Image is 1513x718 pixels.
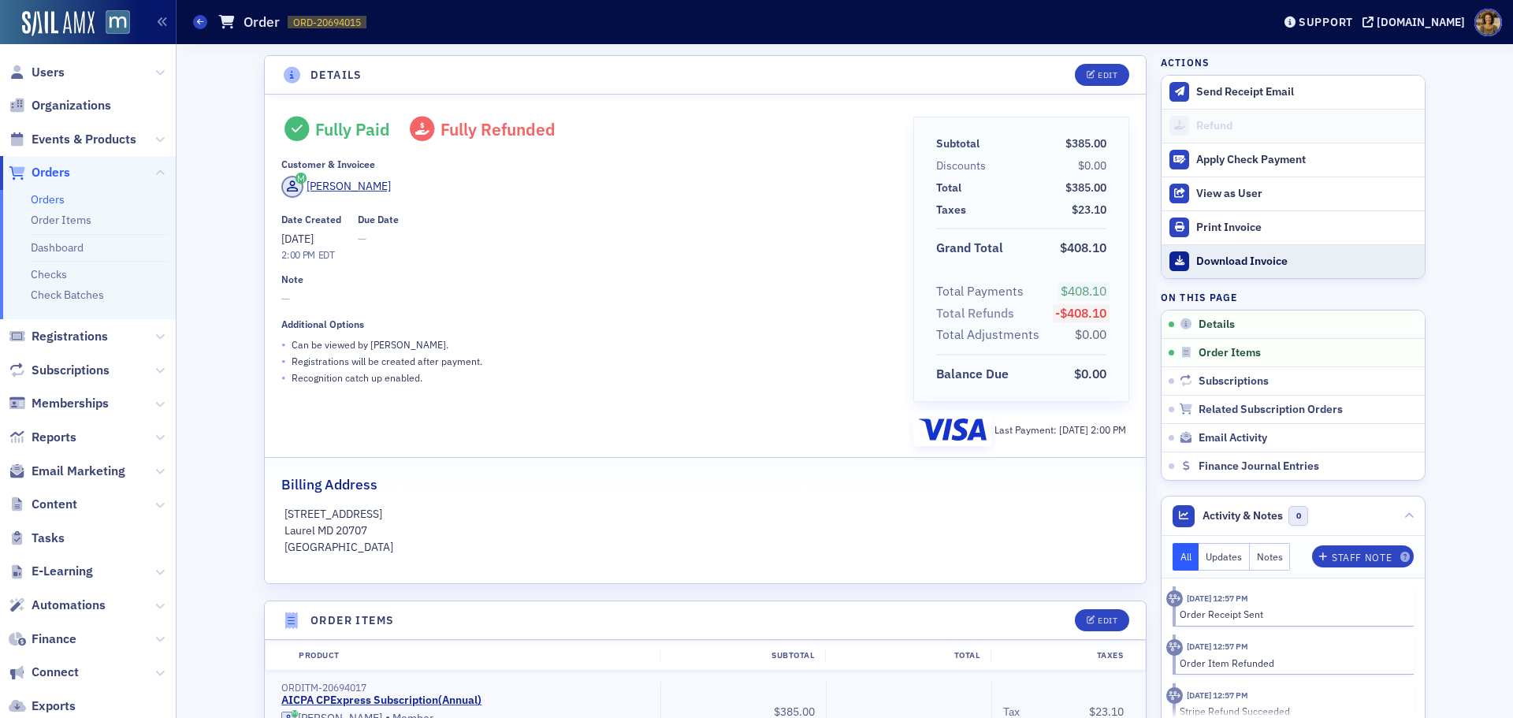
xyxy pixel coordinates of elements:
button: View as User [1162,177,1425,210]
a: Connect [9,664,79,681]
span: EDT [315,248,335,261]
span: Email Marketing [32,463,125,480]
span: Related Subscription Orders [1199,403,1343,417]
img: SailAMX [106,10,130,35]
span: Reports [32,429,76,446]
div: Support [1299,15,1353,29]
span: Email Activity [1199,431,1267,445]
button: Edit [1075,64,1129,86]
p: Registrations will be created after payment. [292,354,482,368]
span: Events & Products [32,131,136,148]
div: Activity [1166,687,1183,704]
span: 0 [1288,506,1308,526]
div: Activity [1166,590,1183,607]
span: Subscriptions [32,362,110,379]
span: Finance [32,631,76,648]
div: Download Invoice [1196,255,1417,269]
div: Staff Note [1332,553,1392,562]
span: [DATE] [281,232,314,246]
a: Automations [9,597,106,614]
div: Edit [1098,616,1117,625]
span: [DATE] [1059,423,1091,436]
span: $385.00 [1065,180,1106,195]
span: 2:00 PM [1091,423,1126,436]
span: Orders [32,164,70,181]
span: • [281,337,286,353]
span: E-Learning [32,563,93,580]
span: • [281,353,286,370]
button: Notes [1250,543,1291,571]
a: Print Invoice [1162,210,1425,244]
div: Additional Options [281,318,364,330]
a: [PERSON_NAME] [281,176,391,198]
div: Total Payments [936,282,1024,301]
span: Content [32,496,77,513]
div: ORDITM-20694017 [281,682,649,694]
span: Activity & Notes [1203,508,1283,524]
h4: Details [310,67,362,84]
span: Order Items [1199,346,1261,360]
img: visa [919,419,987,441]
a: View Homepage [95,10,130,37]
span: Exports [32,698,76,715]
a: Finance [9,631,76,648]
div: View as User [1196,187,1417,201]
span: Total Adjustments [936,326,1045,344]
h4: Order Items [310,612,394,629]
a: AICPA CPExpress Subscription(Annual) [281,694,481,708]
a: Dashboard [31,240,84,255]
time: 10/8/2024 12:57 PM [1187,641,1248,652]
button: Edit [1075,609,1129,631]
span: Memberships [32,395,109,412]
p: Can be viewed by [PERSON_NAME] . [292,337,448,352]
div: Refund [1196,119,1417,133]
a: Organizations [9,97,111,114]
span: • [281,370,286,386]
span: Fully Refunded [441,118,556,140]
button: Staff Note [1312,545,1414,567]
div: [PERSON_NAME] [307,178,391,195]
div: Customer & Invoicee [281,158,375,170]
div: Fully Paid [315,119,390,140]
a: Registrations [9,328,108,345]
span: Details [1199,318,1235,332]
span: $23.10 [1072,203,1106,217]
span: Subtotal [936,136,985,152]
div: Grand Total [936,239,1003,258]
div: Subtotal [936,136,980,152]
span: Discounts [936,158,991,174]
a: Orders [9,164,70,181]
span: $0.00 [1078,158,1106,173]
span: $385.00 [1065,136,1106,151]
button: Send Receipt Email [1162,76,1425,109]
div: Date Created [281,214,341,225]
div: Product [288,649,660,662]
p: Laurel MD 20707 [284,523,1127,539]
h1: Order [243,13,280,32]
a: Exports [9,698,76,715]
a: Subscriptions [9,362,110,379]
h4: On this page [1161,290,1426,304]
a: Checks [31,267,67,281]
p: Recognition catch up enabled. [292,370,422,385]
div: Stripe Refund Succeeded [1180,704,1403,718]
span: Connect [32,664,79,681]
span: — [281,291,890,307]
div: Order Item Refunded [1180,656,1403,670]
a: Download Invoice [1162,244,1425,278]
span: Total Payments [936,282,1029,301]
button: [DOMAIN_NAME] [1362,17,1470,28]
a: Users [9,64,65,81]
p: [STREET_ADDRESS] [284,506,1127,523]
a: Orders [31,192,65,206]
span: Subscriptions [1199,374,1269,389]
button: Updates [1199,543,1250,571]
a: Email Marketing [9,463,125,480]
div: Last Payment: [994,422,1126,437]
a: Content [9,496,77,513]
span: — [358,231,399,247]
div: Activity [1166,639,1183,656]
span: Profile [1474,9,1502,36]
time: 2:00 PM [281,248,315,261]
span: Total [936,180,967,196]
